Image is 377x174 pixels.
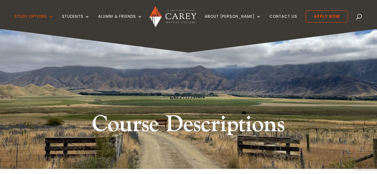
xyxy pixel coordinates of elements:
a: Contact Us [269,14,297,29]
a: About [PERSON_NAME] [205,14,261,29]
a: Students [62,14,90,29]
h1: Course Descriptions [69,110,308,143]
a: Study Options [14,14,54,29]
img: Carey Baptist College [149,6,196,27]
a: Apply Now [306,10,348,23]
a: Alumni & Friends [98,14,142,29]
